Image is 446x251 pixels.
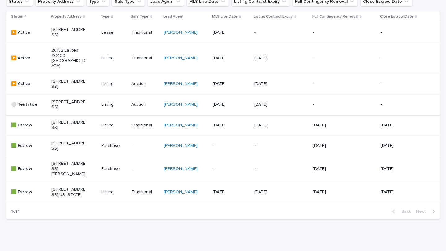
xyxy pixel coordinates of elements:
[101,166,126,172] p: Purchase
[164,189,198,195] a: [PERSON_NAME]
[213,81,247,87] p: [DATE]
[381,143,415,148] p: [DATE]
[254,30,289,35] p: -
[213,102,247,107] p: [DATE]
[254,166,289,172] p: -
[213,30,247,35] p: [DATE]
[131,102,159,107] p: Auction
[11,13,23,20] p: Status
[11,81,46,87] p: ▶️ Active
[131,143,159,148] p: -
[416,209,430,214] span: Next
[6,182,440,202] tr: 🟩 Escrow[STREET_ADDRESS][US_STATE]ListingTraditional[PERSON_NAME] [DATE][DATE][DATE][DATE]
[164,123,198,128] a: [PERSON_NAME]
[6,74,440,94] tr: ▶️ Active[STREET_ADDRESS]ListingAuction[PERSON_NAME] [DATE][DATE]--
[6,43,440,74] tr: ▶️ Active26152 La Real #C400, [GEOGRAPHIC_DATA]ListingTraditional[PERSON_NAME] [DATE][DATE]--
[11,189,46,195] p: 🟩 Escrow
[51,161,86,177] p: [STREET_ADDRESS][PERSON_NAME]
[131,81,159,87] p: Auction
[101,56,126,61] p: Listing
[254,143,289,148] p: -
[312,13,358,20] p: Full Contingency Removal
[313,56,347,61] p: -
[381,81,415,87] p: -
[313,166,347,172] p: [DATE]
[213,166,247,172] p: -
[51,48,86,69] p: 26152 La Real #C400, [GEOGRAPHIC_DATA]
[101,81,126,87] p: Listing
[101,189,126,195] p: Listing
[413,209,440,214] button: Next
[387,209,413,214] button: Back
[51,141,86,151] p: [STREET_ADDRESS]
[254,13,293,20] p: Listing Contract Expiry
[6,94,440,115] tr: ⚪️ Tentative[STREET_ADDRESS]ListingAuction[PERSON_NAME] [DATE][DATE]--
[163,13,184,20] p: Lead Agent
[380,13,413,20] p: Close Escrow Date
[51,79,86,89] p: [STREET_ADDRESS]
[381,102,415,107] p: -
[6,115,440,136] tr: 🟩 Escrow[STREET_ADDRESS]ListingTraditional[PERSON_NAME] [DATE][DATE][DATE][DATE]
[101,13,110,20] p: Type
[131,123,159,128] p: Traditional
[213,56,247,61] p: [DATE]
[11,56,46,61] p: ▶️ Active
[381,123,415,128] p: [DATE]
[131,189,159,195] p: Traditional
[313,30,347,35] p: -
[11,102,46,107] p: ⚪️ Tentative
[313,189,347,195] p: [DATE]
[164,166,198,172] a: [PERSON_NAME]
[131,166,159,172] p: -
[164,30,198,35] a: [PERSON_NAME]
[164,102,198,107] a: [PERSON_NAME]
[6,22,440,43] tr: ▶️ Active[STREET_ADDRESS]LeaseTraditional[PERSON_NAME] [DATE]---
[51,120,86,130] p: [STREET_ADDRESS]
[11,30,46,35] p: ▶️ Active
[6,135,440,156] tr: 🟩 Escrow[STREET_ADDRESS]Purchase-[PERSON_NAME] --[DATE][DATE]
[101,30,126,35] p: Lease
[101,123,126,128] p: Listing
[381,56,415,61] p: -
[164,81,198,87] a: [PERSON_NAME]
[254,189,289,195] p: [DATE]
[51,27,86,38] p: [STREET_ADDRESS]
[6,156,440,182] tr: 🟩 Escrow[STREET_ADDRESS][PERSON_NAME]Purchase-[PERSON_NAME] --[DATE][DATE]
[254,123,289,128] p: [DATE]
[381,189,415,195] p: [DATE]
[11,123,46,128] p: 🟩 Escrow
[212,13,238,20] p: MLS Live Date
[51,187,86,198] p: [STREET_ADDRESS][US_STATE]
[381,166,415,172] p: [DATE]
[381,30,415,35] p: -
[213,123,247,128] p: [DATE]
[398,209,411,214] span: Back
[313,102,347,107] p: -
[51,100,86,110] p: [STREET_ADDRESS]
[213,143,247,148] p: -
[51,13,81,20] p: Property Address
[131,13,149,20] p: Sale Type
[131,30,159,35] p: Traditional
[313,123,347,128] p: [DATE]
[254,81,289,87] p: [DATE]
[164,143,198,148] a: [PERSON_NAME]
[254,56,289,61] p: [DATE]
[131,56,159,61] p: Traditional
[164,56,198,61] a: [PERSON_NAME]
[101,143,126,148] p: Purchase
[11,166,46,172] p: 🟩 Escrow
[313,81,347,87] p: -
[313,143,347,148] p: [DATE]
[101,102,126,107] p: Listing
[254,102,289,107] p: [DATE]
[6,204,24,219] p: 1 of 1
[11,143,46,148] p: 🟩 Escrow
[213,189,247,195] p: [DATE]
